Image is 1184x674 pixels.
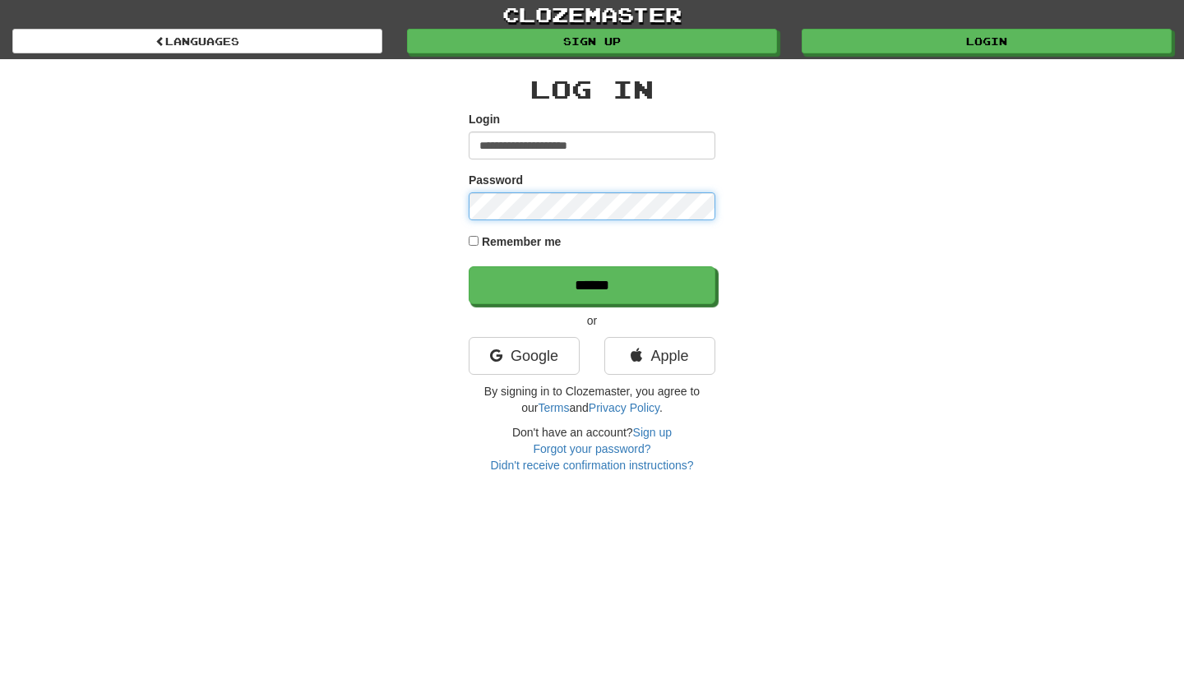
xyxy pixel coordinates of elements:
[604,337,715,375] a: Apple
[802,29,1172,53] a: Login
[482,233,562,250] label: Remember me
[469,172,523,188] label: Password
[469,383,715,416] p: By signing in to Clozemaster, you agree to our and .
[538,401,569,414] a: Terms
[469,424,715,473] div: Don't have an account?
[469,76,715,103] h2: Log In
[407,29,777,53] a: Sign up
[589,401,659,414] a: Privacy Policy
[469,337,580,375] a: Google
[469,111,500,127] label: Login
[12,29,382,53] a: Languages
[469,312,715,329] p: or
[633,426,672,439] a: Sign up
[490,459,693,472] a: Didn't receive confirmation instructions?
[533,442,650,455] a: Forgot your password?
